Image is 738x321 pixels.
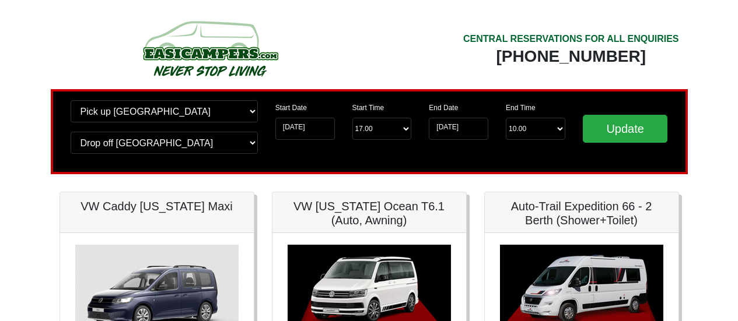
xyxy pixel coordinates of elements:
h5: Auto-Trail Expedition 66 - 2 Berth (Shower+Toilet) [496,199,667,227]
h5: VW Caddy [US_STATE] Maxi [72,199,242,213]
label: Start Time [352,103,384,113]
input: Return Date [429,118,488,140]
div: [PHONE_NUMBER] [463,46,679,67]
img: campers-checkout-logo.png [99,16,321,80]
div: CENTRAL RESERVATIONS FOR ALL ENQUIRIES [463,32,679,46]
input: Start Date [275,118,335,140]
label: Start Date [275,103,307,113]
h5: VW [US_STATE] Ocean T6.1 (Auto, Awning) [284,199,454,227]
label: End Date [429,103,458,113]
label: End Time [506,103,536,113]
input: Update [583,115,668,143]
